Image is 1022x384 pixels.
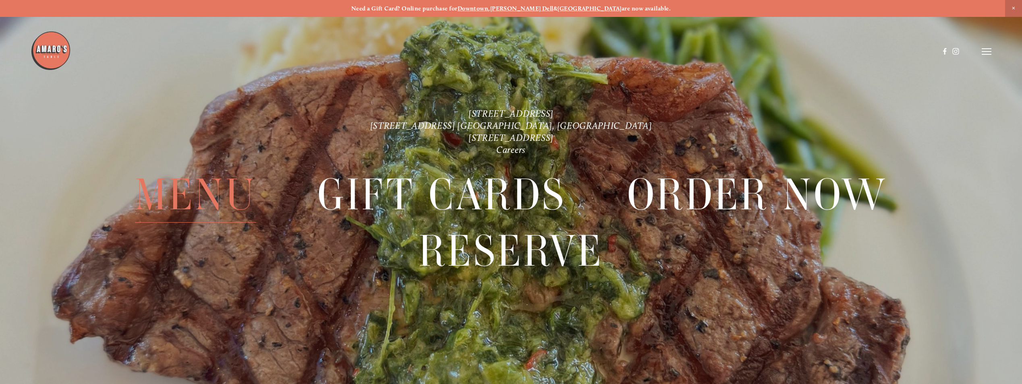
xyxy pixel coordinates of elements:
[31,31,71,71] img: Amaro's Table
[553,5,558,12] strong: &
[558,5,622,12] a: [GEOGRAPHIC_DATA]
[458,5,489,12] a: Downtown
[135,167,257,223] span: Menu
[135,167,257,222] a: Menu
[370,120,652,131] a: [STREET_ADDRESS] [GEOGRAPHIC_DATA], [GEOGRAPHIC_DATA]
[317,167,566,223] span: Gift Cards
[622,5,671,12] strong: are now available.
[351,5,458,12] strong: Need a Gift Card? Online purchase for
[490,5,553,12] a: [PERSON_NAME] Dell
[469,132,553,143] a: [STREET_ADDRESS]
[469,108,553,119] a: [STREET_ADDRESS]
[488,5,490,12] strong: ,
[627,167,887,222] a: Order Now
[627,167,887,223] span: Order Now
[317,167,566,222] a: Gift Cards
[496,144,526,155] a: Careers
[419,223,603,279] a: Reserve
